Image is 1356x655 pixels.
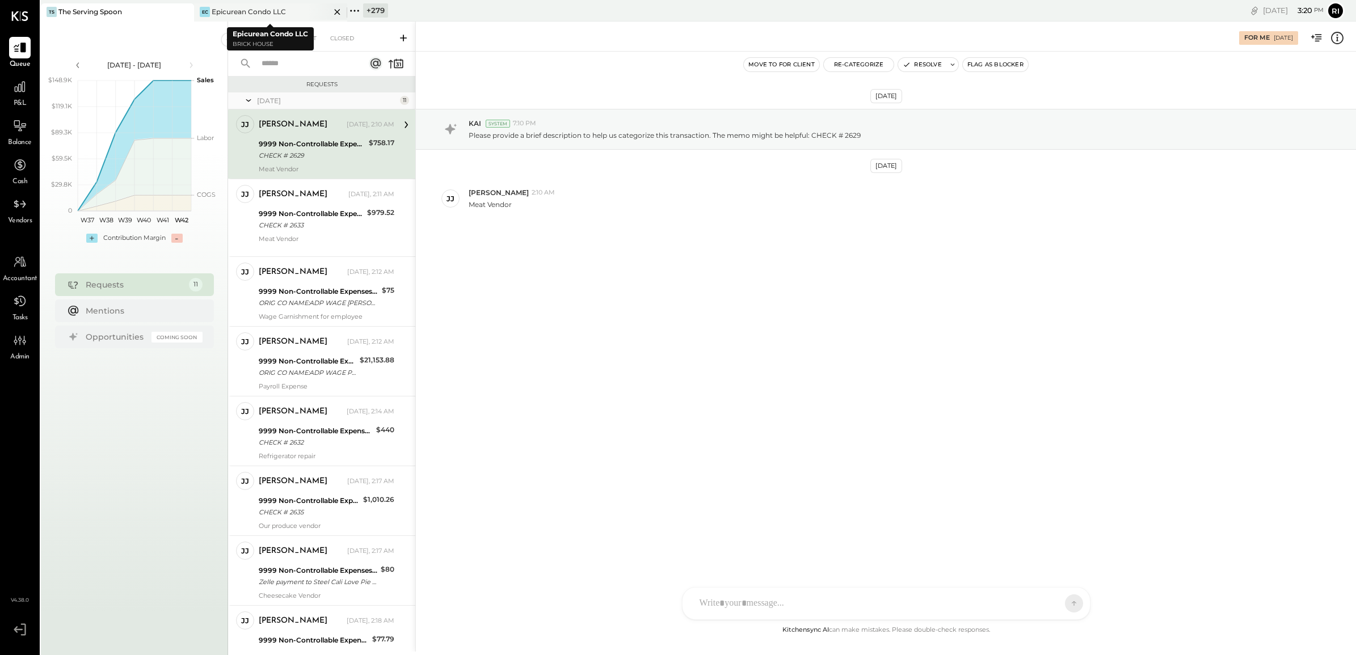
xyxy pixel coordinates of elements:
div: [DATE], 2:14 AM [347,407,394,416]
div: ORIG CO NAME:ADP WAGE PAY ORIG ID:XXXXXX6057 DESC DATE:250909 CO ENTRY DESCR:WAGE PAY SEC:CCD TRA... [259,367,356,378]
div: Requests [234,81,410,88]
div: 9999 Non-Controllable Expenses:Other Income and Expenses:To Be Classified P&L [259,286,378,297]
div: [PERSON_NAME] [259,476,327,487]
button: Ri [1326,2,1345,20]
span: Balance [8,138,32,148]
div: JJ [241,615,249,626]
button: Resolve [898,58,946,71]
div: JJ [241,119,249,130]
div: [DATE] [257,96,397,105]
div: $21,153.88 [360,354,394,366]
div: Coming Soon [151,332,203,343]
button: Move to for client [744,58,819,71]
div: [DATE] [870,159,902,173]
div: Contribution Margin [103,234,166,243]
a: Admin [1,329,39,362]
div: Opportunities [86,331,146,343]
text: $59.5K [52,154,72,162]
div: [DATE] [1263,5,1324,16]
div: Zelle payment to Steel Cali Love Pie JPM99bn7h9tb [259,576,377,588]
span: Queue [10,60,31,70]
div: [DATE] - [DATE] [86,60,183,70]
div: 11 [189,278,203,291]
div: JJ [241,476,249,487]
text: $29.8K [51,180,72,188]
div: [PERSON_NAME] [259,546,327,557]
div: Requests [86,279,183,290]
div: + 279 [363,3,388,18]
div: [PERSON_NAME] [259,119,327,130]
text: W41 [157,216,169,224]
div: $440 [376,424,394,436]
div: $77.79 [372,633,394,645]
text: $148.9K [48,76,72,84]
div: System [486,120,510,128]
a: Cash [1,154,39,187]
div: [PERSON_NAME] [259,615,327,627]
div: Meat Vendor [259,235,394,251]
text: W40 [137,216,151,224]
a: Tasks [1,290,39,323]
p: Meat Vendor [469,200,512,209]
text: $119.1K [52,102,72,110]
a: Balance [1,115,39,148]
b: Epicurean Condo LLC [233,29,308,38]
div: 9999 Non-Controllable Expenses:Other Income and Expenses:To Be Classified P&L [259,425,373,437]
div: [DATE], 2:10 AM [347,120,394,129]
span: Tasks [12,313,28,323]
div: 9999 Non-Controllable Expenses:Other Income and Expenses:To Be Classified P&L [259,565,377,576]
span: Accountant [3,274,37,284]
div: CHECK # 2629 [259,150,365,161]
text: $89.3K [51,128,72,136]
button: Re-Categorize [824,58,894,71]
div: Our produce vendor [259,522,394,530]
div: copy link [1249,5,1260,16]
div: [PERSON_NAME] [259,406,327,417]
div: + [86,234,98,243]
div: Payroll Expense [259,382,394,390]
a: Queue [1,37,39,70]
text: COGS [197,191,216,198]
div: For Me [1244,33,1270,43]
a: Accountant [1,251,39,284]
div: CHECK # 2635 [259,506,360,518]
span: Admin [10,352,30,362]
div: ORIG CO NAME:ADP WAGE [PERSON_NAME] ORIG ID:XXXXXX6057 DESC DATE:250909 CO ENTRY DESCR:WAGE [PERS... [259,297,378,309]
div: [DATE] [870,89,902,103]
div: - [171,234,183,243]
span: [PERSON_NAME] [469,188,529,197]
div: Wage Garnishment for employee [259,312,394,320]
div: [DATE], 2:12 AM [347,337,394,346]
div: [PERSON_NAME] [259,267,327,278]
div: Cheesecake Vendor [259,591,394,599]
text: W42 [175,216,188,224]
p: Brick House [233,40,308,49]
div: Mentions [86,305,197,316]
div: The Serving Spoon [58,7,122,16]
span: KAI [469,119,481,128]
div: EC [200,7,210,17]
button: Flag as Blocker [963,58,1028,71]
div: 9999 Non-Controllable Expenses:Other Income and Expenses:To Be Classified P&L [259,208,364,219]
div: $75 [382,285,394,296]
div: [PERSON_NAME] [259,336,327,348]
text: Sales [197,76,214,84]
div: Meat Vendor [259,165,394,173]
div: [PERSON_NAME] [259,189,327,200]
div: [DATE], 2:18 AM [347,616,394,626]
div: $758.17 [369,137,394,149]
div: 11 [400,96,409,105]
span: Vendors [8,216,32,226]
div: [DATE], 2:11 AM [348,190,394,199]
span: P&L [14,99,27,109]
a: Vendors [1,193,39,226]
text: 0 [68,206,72,214]
div: Refrigerator repair [259,452,394,460]
text: W39 [117,216,132,224]
div: [DATE], 2:12 AM [347,268,394,277]
div: JJ [241,406,249,417]
text: W37 [80,216,94,224]
div: JJ [241,546,249,556]
span: 2:10 AM [532,188,555,197]
p: Please provide a brief description to help us categorize this transaction. The memo might be help... [469,130,861,140]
